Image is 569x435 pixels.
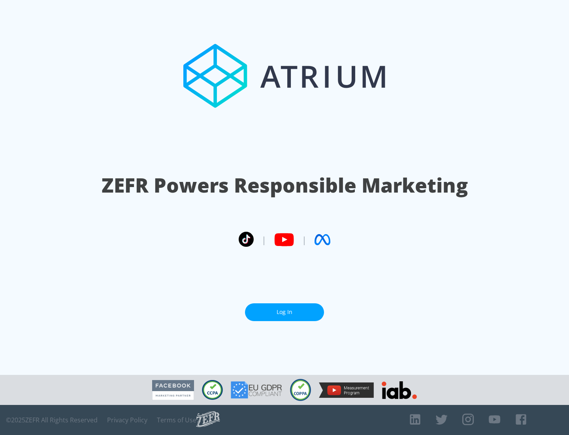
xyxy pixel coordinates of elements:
span: © 2025 ZEFR All Rights Reserved [6,416,98,424]
a: Log In [245,303,324,321]
span: | [302,234,307,246]
img: COPPA Compliant [290,379,311,401]
img: YouTube Measurement Program [319,382,374,398]
img: Facebook Marketing Partner [152,380,194,400]
img: CCPA Compliant [202,380,223,400]
img: IAB [382,381,417,399]
img: GDPR Compliant [231,381,282,399]
a: Privacy Policy [107,416,147,424]
span: | [262,234,266,246]
a: Terms of Use [157,416,196,424]
h1: ZEFR Powers Responsible Marketing [102,172,468,199]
